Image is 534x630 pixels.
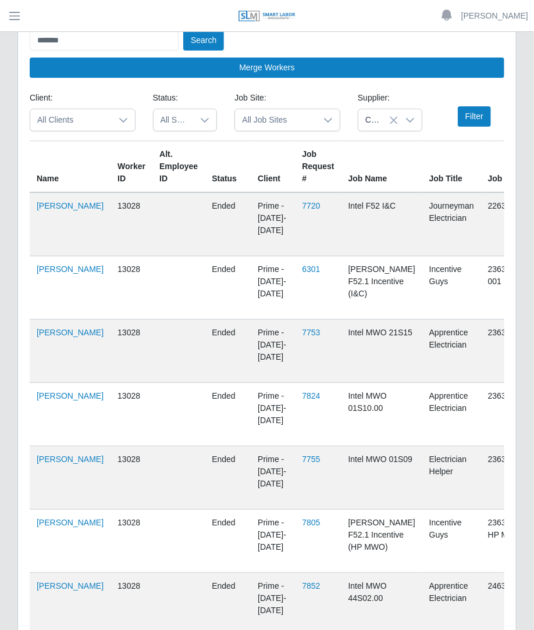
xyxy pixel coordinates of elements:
td: Journeyman Electrician [422,192,481,256]
label: Status: [153,92,179,104]
a: [PERSON_NAME] [37,201,104,210]
td: Intel MWO 01S10.00 [341,383,422,446]
a: [PERSON_NAME] [37,328,104,337]
label: Supplier: [358,92,390,104]
td: 13028 [111,510,152,573]
td: ended [205,320,251,383]
td: ended [205,510,251,573]
a: 7755 [302,454,320,464]
td: Intel MWO 01S09 [341,446,422,510]
td: 13028 [111,320,152,383]
td: 2363032 [481,383,529,446]
th: Job Name [341,141,422,193]
button: Merge Workers [30,58,504,78]
td: [PERSON_NAME] F52.1 Incentive (I&C) [341,256,422,320]
a: 7852 [302,581,320,590]
td: Apprentice Electrician [422,383,481,446]
button: Search [183,30,224,51]
th: Status [205,141,251,193]
a: [PERSON_NAME] [37,264,104,274]
a: [PERSON_NAME] [37,454,104,464]
td: Apprentice Electrician [422,320,481,383]
td: Electrician Helper [422,446,481,510]
td: 13028 [111,192,152,256]
td: ended [205,192,251,256]
td: 2363026-001 [481,256,529,320]
a: 7805 [302,518,320,527]
td: Prime - [DATE]-[DATE] [251,446,295,510]
td: 13028 [111,256,152,320]
img: SLM Logo [238,10,296,23]
th: Job # [481,141,529,193]
a: [PERSON_NAME] [37,581,104,590]
a: 7824 [302,391,320,400]
a: [PERSON_NAME] [461,10,528,22]
td: 2363031 [481,446,529,510]
span: All Clients [30,109,112,131]
td: Prime - [DATE]-[DATE] [251,320,295,383]
td: ended [205,256,251,320]
span: CGS - Construction Group Staffing [358,109,398,131]
button: Filter [458,106,491,127]
td: ended [205,383,251,446]
a: 7720 [302,201,320,210]
td: 13028 [111,383,152,446]
th: Alt. Employee ID [152,141,205,193]
label: Job Site: [234,92,266,104]
span: All Job Sites [235,109,316,131]
a: 7753 [302,328,320,337]
td: Incentive Guys [422,256,481,320]
th: Job Request # [295,141,341,193]
th: Client [251,141,295,193]
td: Prime - [DATE]-[DATE] [251,510,295,573]
label: Client: [30,92,53,104]
a: [PERSON_NAME] [37,391,104,400]
a: 6301 [302,264,320,274]
th: Job Title [422,141,481,193]
th: Name [30,141,111,193]
td: 2363012- HP MWO [481,510,529,573]
td: Intel MWO 21S15 [341,320,422,383]
td: Prime - [DATE]-[DATE] [251,383,295,446]
td: 13028 [111,446,152,510]
a: [PERSON_NAME] [37,518,104,527]
td: Prime - [DATE]-[DATE] [251,256,295,320]
td: ended [205,446,251,510]
td: Prime - [DATE]-[DATE] [251,192,295,256]
span: All Statuses [154,109,194,131]
td: 2263004 [481,192,529,256]
td: [PERSON_NAME] F52.1 Incentive (HP MWO) [341,510,422,573]
td: 2363021 [481,320,529,383]
td: Incentive Guys [422,510,481,573]
th: Worker ID [111,141,152,193]
td: Intel F52 I&C [341,192,422,256]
